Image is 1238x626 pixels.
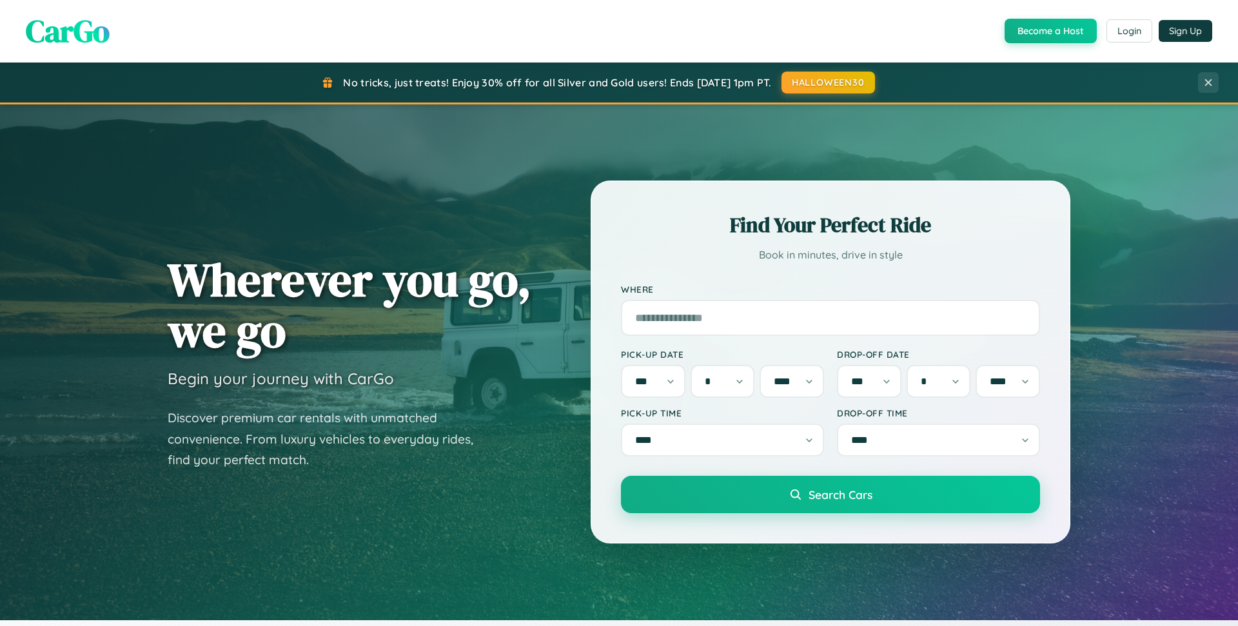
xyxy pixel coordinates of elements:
[621,284,1040,295] label: Where
[809,487,872,502] span: Search Cars
[621,246,1040,264] p: Book in minutes, drive in style
[168,254,531,356] h1: Wherever you go, we go
[837,407,1040,418] label: Drop-off Time
[1106,19,1152,43] button: Login
[621,349,824,360] label: Pick-up Date
[343,76,771,89] span: No tricks, just treats! Enjoy 30% off for all Silver and Gold users! Ends [DATE] 1pm PT.
[621,407,824,418] label: Pick-up Time
[26,10,110,52] span: CarGo
[1159,20,1212,42] button: Sign Up
[168,407,490,471] p: Discover premium car rentals with unmatched convenience. From luxury vehicles to everyday rides, ...
[1005,19,1097,43] button: Become a Host
[621,476,1040,513] button: Search Cars
[621,211,1040,239] h2: Find Your Perfect Ride
[837,349,1040,360] label: Drop-off Date
[781,72,875,93] button: HALLOWEEN30
[168,369,394,388] h3: Begin your journey with CarGo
